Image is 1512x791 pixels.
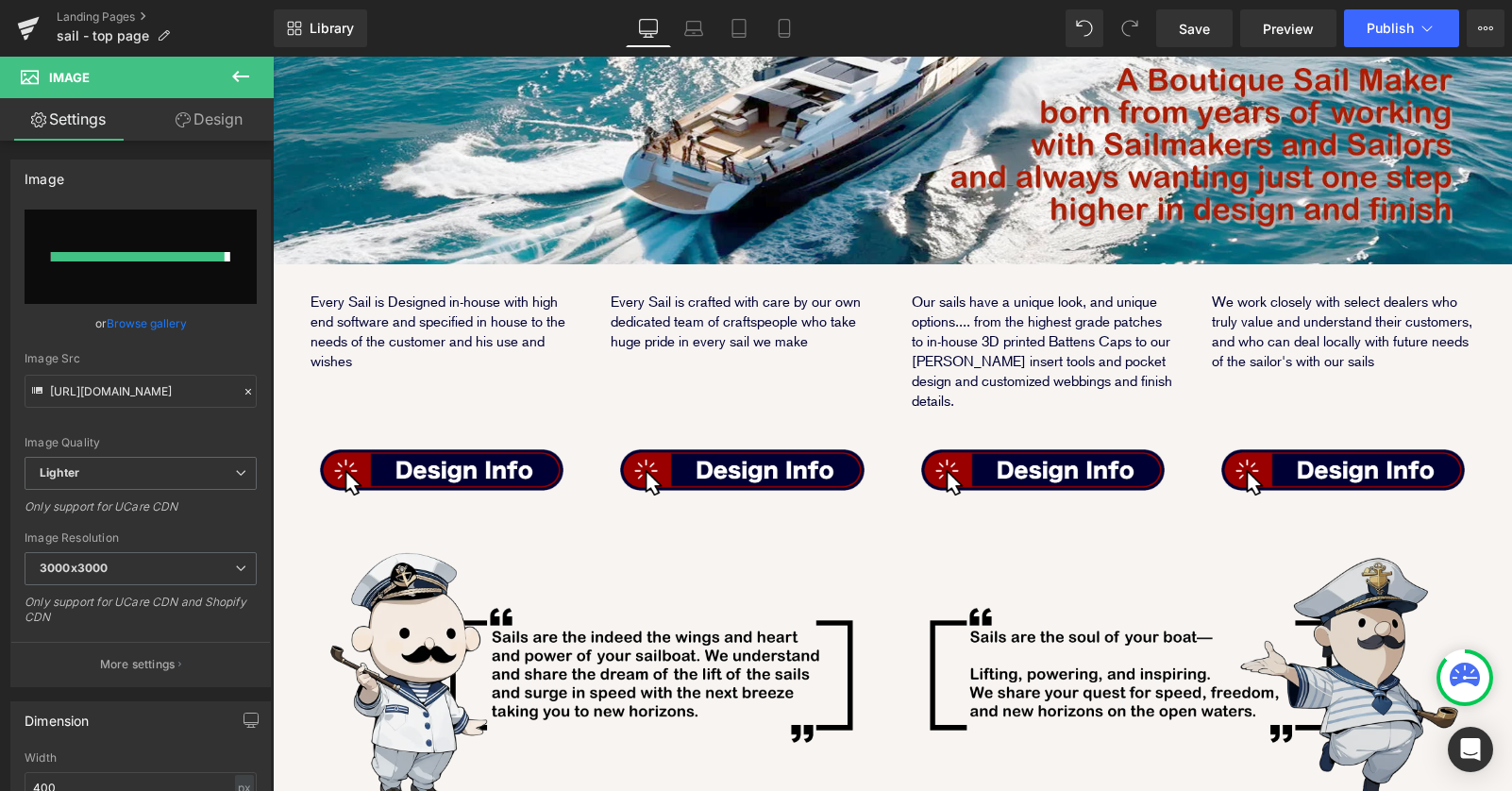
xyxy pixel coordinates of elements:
[639,236,901,355] p: Our sails have a unique look, and unique options.... from the highest grade patches to in-house 3...
[57,9,274,25] a: Landing Pages
[25,313,257,333] div: or
[57,28,149,43] span: sail - top page
[25,160,64,187] div: Image
[310,20,354,37] span: Library
[762,9,807,47] a: Mobile
[338,236,600,295] p: Every Sail is crafted with care by our own dedicated team of craftspeople who take huge pride in ...
[25,751,257,765] div: Width
[1344,9,1459,47] button: Publish
[40,561,108,575] b: 3000x3000
[626,9,671,47] a: Desktop
[107,307,187,340] a: Browse gallery
[671,9,716,47] a: Laptop
[716,9,762,47] a: Tablet
[1448,727,1493,772] div: Open Intercom Messenger
[11,642,270,686] button: More settings
[1467,9,1504,47] button: More
[25,375,257,408] input: Link
[40,465,79,480] b: Lighter
[1111,9,1149,47] button: Redo
[25,352,257,365] div: Image Src
[141,98,277,141] a: Design
[1367,21,1414,36] span: Publish
[1263,19,1314,39] span: Preview
[274,9,367,47] a: New Library
[38,236,300,315] p: Every Sail is Designed in-house with high end software and specified in house to the needs of the...
[100,656,176,673] p: More settings
[49,70,90,85] span: Image
[25,595,257,637] div: Only support for UCare CDN and Shopify CDN
[25,702,90,729] div: Dimension
[1240,9,1336,47] a: Preview
[1066,9,1103,47] button: Undo
[25,436,257,449] div: Image Quality
[25,499,257,527] div: Only support for UCare CDN
[939,236,1201,315] p: We work closely with select dealers who truly value and understand their customers, and who can d...
[1179,19,1210,39] span: Save
[25,531,257,545] div: Image Resolution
